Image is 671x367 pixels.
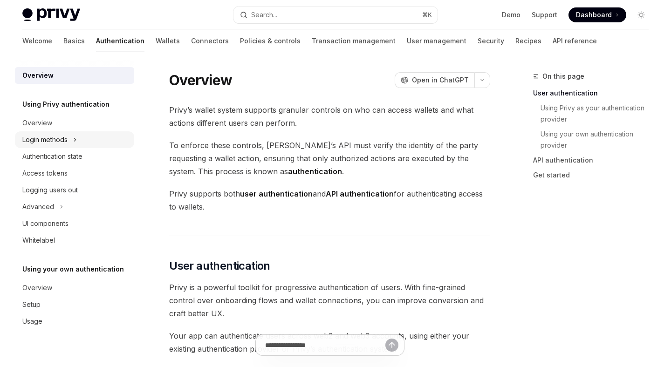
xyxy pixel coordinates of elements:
span: Privy is a powerful toolkit for progressive authentication of users. With fine-grained control ov... [169,281,490,320]
a: Demo [502,10,520,20]
a: User authentication [533,86,656,101]
a: Wallets [156,30,180,52]
a: Usage [15,313,134,330]
span: To enforce these controls, [PERSON_NAME]’s API must verify the identity of the party requesting a... [169,139,490,178]
span: ⌘ K [422,11,432,19]
a: Transaction management [312,30,396,52]
a: Policies & controls [240,30,301,52]
span: Privy’s wallet system supports granular controls on who can access wallets and what actions diffe... [169,103,490,129]
a: Authentication [96,30,144,52]
div: Overview [22,70,54,81]
div: Overview [22,117,52,129]
button: Open in ChatGPT [395,72,474,88]
a: Welcome [22,30,52,52]
a: API reference [553,30,597,52]
a: Whitelabel [15,232,134,249]
a: Overview [15,115,134,131]
a: Connectors [191,30,229,52]
strong: user authentication [240,189,313,198]
h1: Overview [169,72,232,88]
a: User management [407,30,466,52]
span: Privy supports both and for authenticating access to wallets. [169,187,490,213]
span: User authentication [169,258,270,273]
a: Security [478,30,504,52]
div: UI components [22,218,68,229]
button: Toggle dark mode [634,7,649,22]
a: Recipes [515,30,541,52]
div: Overview [22,282,52,293]
a: Using your own authentication provider [541,127,656,153]
div: Login methods [22,134,68,145]
div: Search... [251,9,277,20]
strong: API authentication [326,189,394,198]
a: Access tokens [15,165,134,182]
button: Send message [385,339,398,352]
div: Logging users out [22,184,78,196]
a: Using Privy as your authentication provider [541,101,656,127]
a: Authentication state [15,148,134,165]
a: Overview [15,67,134,84]
a: Dashboard [568,7,626,22]
a: API authentication [533,153,656,168]
div: Usage [22,316,42,327]
a: Support [532,10,557,20]
span: Open in ChatGPT [412,75,469,85]
button: Search...⌘K [233,7,437,23]
a: Basics [63,30,85,52]
a: UI components [15,215,134,232]
span: Dashboard [576,10,612,20]
div: Setup [22,299,41,310]
a: Overview [15,279,134,296]
strong: authentication [288,167,342,176]
img: light logo [22,8,80,21]
span: Your app can authenticate users across web2 and web3 accounts, using either your existing authent... [169,329,490,355]
div: Whitelabel [22,235,55,246]
a: Setup [15,296,134,313]
div: Advanced [22,201,54,212]
span: On this page [542,71,584,82]
h5: Using your own authentication [22,264,124,275]
h5: Using Privy authentication [22,99,110,110]
div: Access tokens [22,168,68,179]
a: Get started [533,168,656,183]
div: Authentication state [22,151,82,162]
a: Logging users out [15,182,134,198]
